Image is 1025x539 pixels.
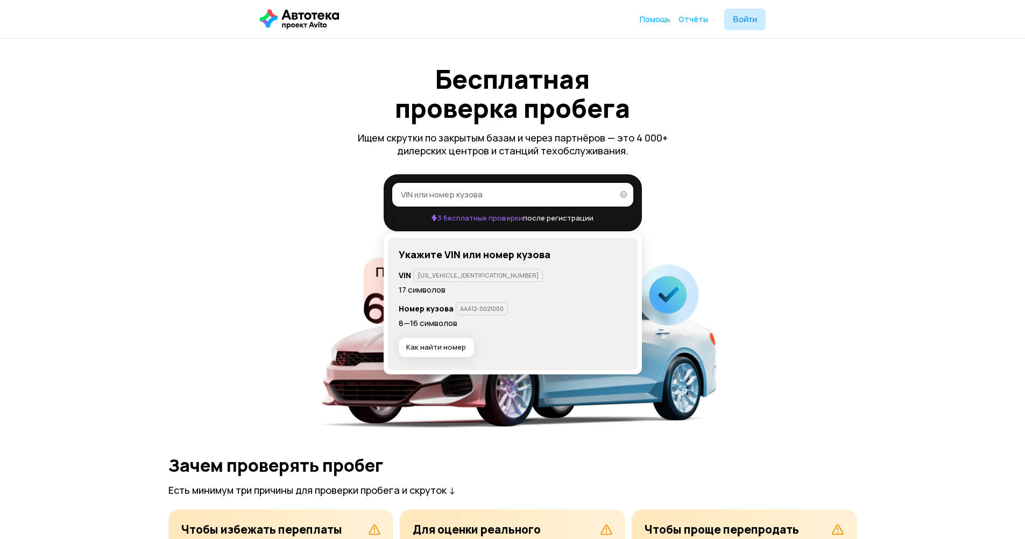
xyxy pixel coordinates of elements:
h4: Укажите VIN или номер кузова [399,249,627,260]
h6: Номер кузова [399,304,454,314]
span: Войти [733,15,757,24]
button: Войти [724,9,766,30]
p: после регистрации [392,213,633,223]
span: Помощь [640,14,670,24]
img: fd3c95c4de0470f68a7c.png [279,257,747,428]
p: AAA12-0021000 [460,305,504,313]
h6: VIN [399,271,411,280]
h2: Зачем проверять пробег [168,456,383,475]
p: Есть минимум три причины для проверки пробега и скруток ↓ [168,484,456,497]
div: Чтобы избежать переплаты [181,522,364,536]
span: 3 бесплатные проверки [432,213,522,223]
p: Ищем скрутки по закрытым базам и через партнёров — это 4 000+ дилерских центров и станций техобсл... [351,131,674,157]
span: Отчёты [678,14,708,24]
a: Отчёты [678,14,708,25]
p: 17 символов [399,284,627,296]
input: VIN или номер кузова [401,189,613,200]
button: Как найти номер [399,338,474,357]
a: Помощь [640,14,670,25]
p: 8—16 символов [399,317,627,329]
p: [US_VEHICLE_IDENTIFICATION_NUMBER] [418,272,539,279]
h1: Бесплатная проверка пробега [384,65,642,123]
span: Как найти номер [406,343,466,351]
